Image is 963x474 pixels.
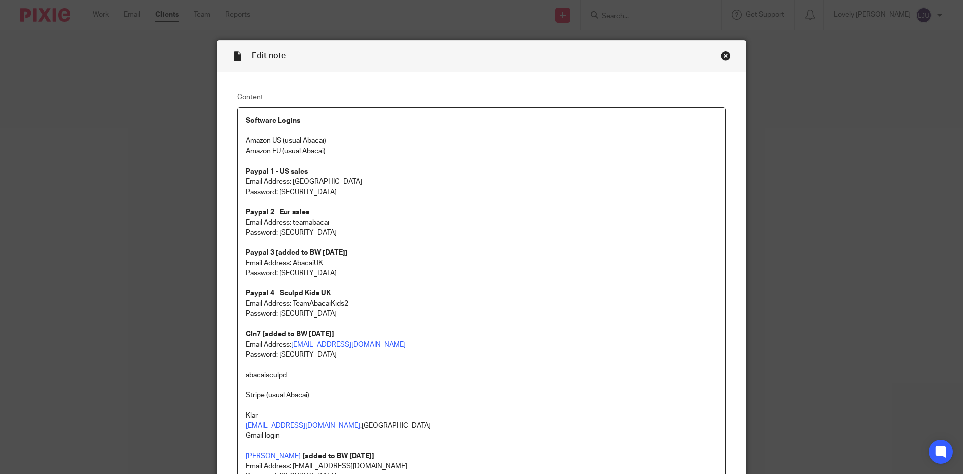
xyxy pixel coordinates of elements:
p: Password: [SECURITY_DATA] [246,268,717,278]
a: [EMAIL_ADDRESS][DOMAIN_NAME] [291,341,406,348]
strong: [added to BW [DATE]] [302,453,374,460]
p: Email Address: [246,340,717,350]
strong: CIn7 [246,331,261,338]
p: Password: [SECURITY_DATA] [246,187,717,197]
p: Password: [SECURITY_DATA] [246,350,717,360]
strong: Paypal 4 - Sculpd Kids UK [246,290,331,297]
strong: Paypal 1 - US sales [246,168,308,175]
a: [EMAIL_ADDRESS][DOMAIN_NAME] [246,422,360,429]
p: Password: [SECURITY_DATA] [246,228,717,238]
strong: [added to BW [DATE]] [262,331,334,338]
p: Amazon US (usual Abacai) [246,136,717,146]
p: Gmail login [246,431,717,441]
label: Content [237,92,726,102]
p: Email Address: teamabacai [246,218,717,228]
strong: Software Logins [246,117,300,124]
p: Email Address: [GEOGRAPHIC_DATA] [246,177,717,187]
p: Amazon EU (usual Abacai) [246,146,717,156]
p: Email Address: TeamAbacaiKids2 Password: [SECURITY_DATA] [246,299,717,320]
strong: Paypal 3 [added to BW [DATE]] [246,249,348,256]
p: Email Address: AbacaiUK [246,258,717,268]
a: [PERSON_NAME] [246,453,301,460]
p: Klar [246,411,717,421]
p: abacaisculpd [246,370,717,380]
span: Edit note [252,52,286,60]
p: Stripe (usual Abacai) [246,390,717,400]
strong: Paypal 2 - Eur sales [246,209,309,216]
p: Email Address: [EMAIL_ADDRESS][DOMAIN_NAME] [246,461,717,471]
p: .[GEOGRAPHIC_DATA] [246,421,717,431]
div: Close this dialog window [721,51,731,61]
